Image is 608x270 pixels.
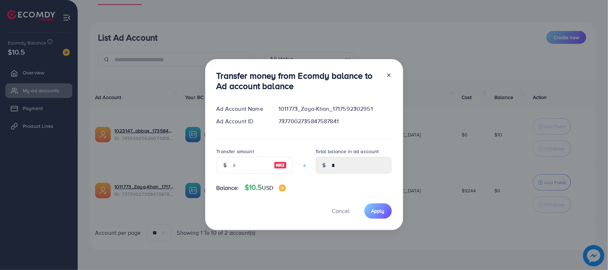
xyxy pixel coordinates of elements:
[217,184,239,192] span: Balance:
[364,203,392,219] button: Apply
[211,117,273,125] div: Ad Account ID
[371,207,385,214] span: Apply
[273,117,397,125] div: 7377002735847587841
[274,161,287,170] img: image
[262,184,273,192] span: USD
[217,71,380,91] h3: Transfer money from Ecomdy balance to Ad account balance
[217,148,254,155] label: Transfer amount
[279,185,286,192] img: image
[316,148,379,155] label: Total balance in ad account
[211,105,273,113] div: Ad Account Name
[332,207,350,215] span: Cancel
[273,105,397,113] div: 1011773_Zaya-Khan_1717592302951
[323,203,359,219] button: Cancel
[245,183,286,192] h4: $10.5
